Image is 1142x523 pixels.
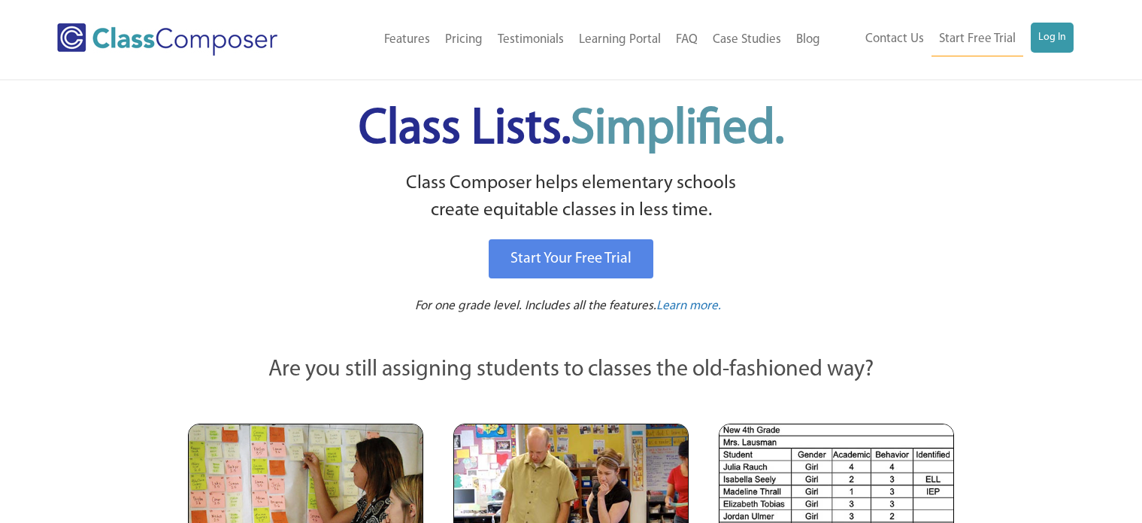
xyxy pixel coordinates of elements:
a: Start Your Free Trial [489,239,653,278]
span: Start Your Free Trial [510,251,632,266]
span: Simplified. [571,105,784,154]
a: Contact Us [858,23,931,56]
a: Features [377,23,438,56]
nav: Header Menu [828,23,1074,56]
p: Are you still assigning students to classes the old-fashioned way? [188,354,955,387]
a: Log In [1031,23,1074,53]
span: Class Lists. [359,105,784,154]
a: Pricing [438,23,490,56]
a: FAQ [668,23,705,56]
a: Learning Portal [571,23,668,56]
nav: Header Menu [326,23,828,56]
a: Start Free Trial [931,23,1023,56]
span: Learn more. [656,300,721,312]
img: Class Composer [57,23,277,56]
a: Blog [789,23,828,56]
a: Learn more. [656,297,721,316]
a: Testimonials [490,23,571,56]
p: Class Composer helps elementary schools create equitable classes in less time. [186,170,957,225]
a: Case Studies [705,23,789,56]
span: For one grade level. Includes all the features. [415,300,656,312]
